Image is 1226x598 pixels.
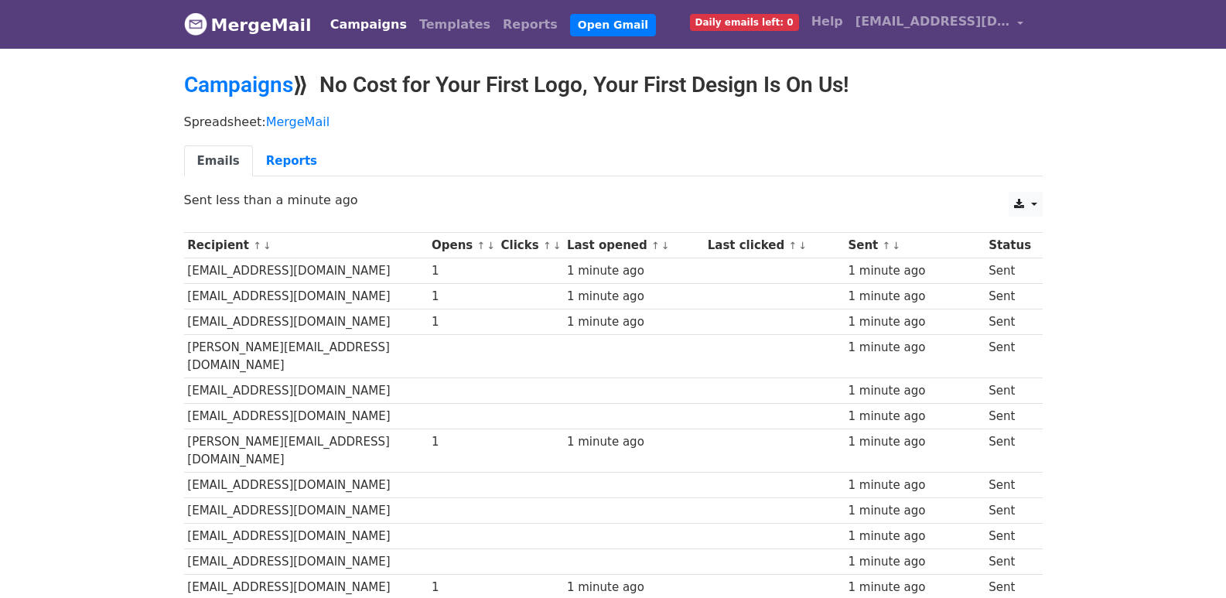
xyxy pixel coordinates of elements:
[184,549,429,575] td: [EMAIL_ADDRESS][DOMAIN_NAME]
[690,14,799,31] span: Daily emails left: 0
[487,240,495,251] a: ↓
[789,240,797,251] a: ↑
[253,240,261,251] a: ↑
[985,549,1034,575] td: Sent
[428,233,497,258] th: Opens
[661,240,670,251] a: ↓
[892,240,900,251] a: ↓
[704,233,845,258] th: Last clicked
[985,309,1034,335] td: Sent
[848,579,981,596] div: 1 minute ago
[432,262,493,280] div: 1
[985,524,1034,549] td: Sent
[651,240,660,251] a: ↑
[567,579,700,596] div: 1 minute ago
[184,9,312,41] a: MergeMail
[184,472,429,497] td: [EMAIL_ADDRESS][DOMAIN_NAME]
[848,408,981,425] div: 1 minute ago
[848,477,981,494] div: 1 minute ago
[184,429,429,473] td: [PERSON_NAME][EMAIL_ADDRESS][DOMAIN_NAME]
[985,472,1034,497] td: Sent
[432,579,493,596] div: 1
[477,240,486,251] a: ↑
[432,313,493,331] div: 1
[985,284,1034,309] td: Sent
[848,528,981,545] div: 1 minute ago
[848,502,981,520] div: 1 minute ago
[497,9,564,40] a: Reports
[184,309,429,335] td: [EMAIL_ADDRESS][DOMAIN_NAME]
[553,240,562,251] a: ↓
[848,382,981,400] div: 1 minute ago
[184,497,429,523] td: [EMAIL_ADDRESS][DOMAIN_NAME]
[684,6,805,37] a: Daily emails left: 0
[432,433,493,451] div: 1
[848,339,981,357] div: 1 minute ago
[848,288,981,306] div: 1 minute ago
[848,433,981,451] div: 1 minute ago
[567,262,700,280] div: 1 minute ago
[570,14,656,36] a: Open Gmail
[432,288,493,306] div: 1
[184,233,429,258] th: Recipient
[184,335,429,378] td: [PERSON_NAME][EMAIL_ADDRESS][DOMAIN_NAME]
[567,313,700,331] div: 1 minute ago
[184,12,207,36] img: MergeMail logo
[184,404,429,429] td: [EMAIL_ADDRESS][DOMAIN_NAME]
[883,240,891,251] a: ↑
[184,192,1043,208] p: Sent less than a minute ago
[985,378,1034,404] td: Sent
[805,6,849,37] a: Help
[184,284,429,309] td: [EMAIL_ADDRESS][DOMAIN_NAME]
[848,553,981,571] div: 1 minute ago
[184,72,1043,98] h2: ⟫ No Cost for Your First Logo, Your First Design Is On Us!
[985,335,1034,378] td: Sent
[263,240,271,251] a: ↓
[497,233,563,258] th: Clicks
[845,233,985,258] th: Sent
[849,6,1030,43] a: [EMAIL_ADDRESS][DOMAIN_NAME]
[184,258,429,284] td: [EMAIL_ADDRESS][DOMAIN_NAME]
[985,404,1034,429] td: Sent
[324,9,413,40] a: Campaigns
[567,433,700,451] div: 1 minute ago
[184,378,429,404] td: [EMAIL_ADDRESS][DOMAIN_NAME]
[184,524,429,549] td: [EMAIL_ADDRESS][DOMAIN_NAME]
[184,72,293,97] a: Campaigns
[985,497,1034,523] td: Sent
[985,429,1034,473] td: Sent
[184,114,1043,130] p: Spreadsheet:
[985,258,1034,284] td: Sent
[567,288,700,306] div: 1 minute ago
[848,262,981,280] div: 1 minute ago
[543,240,552,251] a: ↑
[563,233,704,258] th: Last opened
[848,313,981,331] div: 1 minute ago
[798,240,807,251] a: ↓
[985,233,1034,258] th: Status
[253,145,330,177] a: Reports
[855,12,1010,31] span: [EMAIL_ADDRESS][DOMAIN_NAME]
[184,145,253,177] a: Emails
[413,9,497,40] a: Templates
[266,114,330,129] a: MergeMail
